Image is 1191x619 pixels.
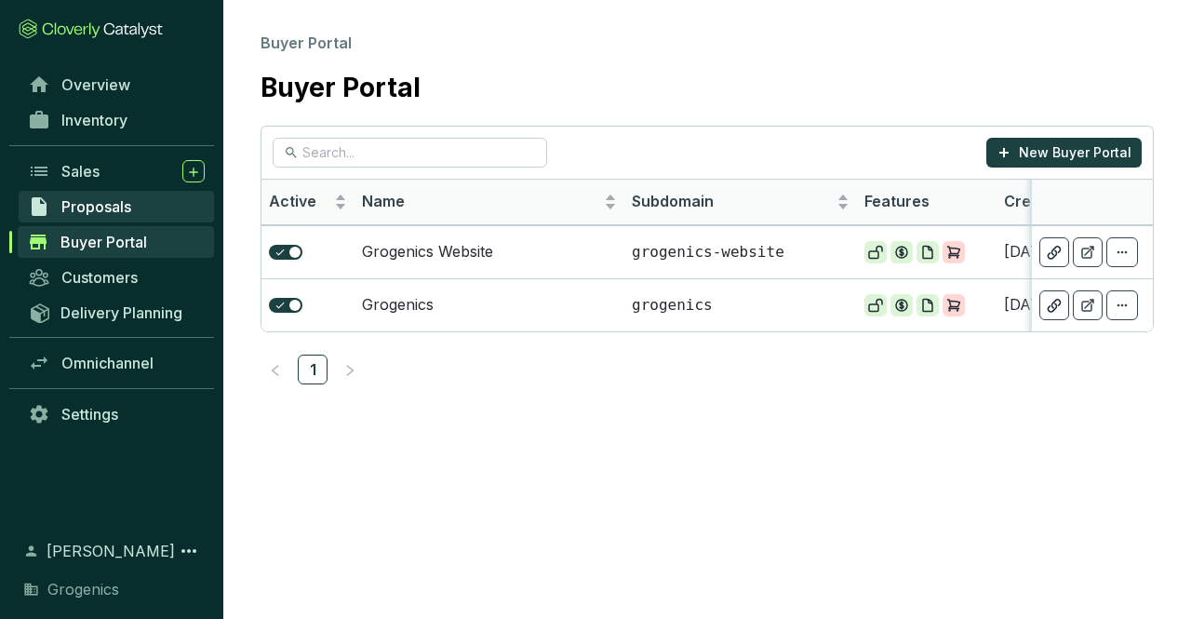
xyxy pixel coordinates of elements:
[61,268,138,287] span: Customers
[19,155,214,187] a: Sales
[299,356,327,384] a: 1
[61,162,100,181] span: Sales
[857,180,997,225] th: Features
[997,278,1183,331] td: [DATE] 8:53pm
[1004,192,1158,212] span: Created
[261,355,290,384] li: Previous Page
[61,111,127,129] span: Inventory
[355,180,624,225] th: Name
[61,354,154,372] span: Omnichannel
[624,180,857,225] th: Subdomain
[335,355,365,384] button: right
[362,192,600,212] span: Name
[261,73,421,104] h1: Buyer Portal
[60,303,182,322] span: Delivery Planning
[632,242,850,262] p: grogenics-website
[335,355,365,384] li: Next Page
[632,192,833,212] span: Subdomain
[997,180,1183,225] th: Created
[61,405,118,424] span: Settings
[986,138,1142,168] button: New Buyer Portal
[632,295,850,316] p: grogenics
[19,398,214,430] a: Settings
[298,355,328,384] li: 1
[19,297,214,328] a: Delivery Planning
[343,364,356,377] span: right
[355,225,624,278] td: Grogenics Website
[269,364,282,377] span: left
[19,191,214,222] a: Proposals
[261,34,352,52] span: Buyer Portal
[60,233,147,251] span: Buyer Portal
[61,75,130,94] span: Overview
[261,180,355,225] th: Active
[19,347,214,379] a: Omnichannel
[1019,143,1131,162] p: New Buyer Portal
[302,142,519,163] input: Search...
[355,278,624,331] td: Grogenics
[47,578,119,600] span: Grogenics
[997,225,1183,278] td: [DATE] 11:34am
[19,104,214,136] a: Inventory
[269,192,330,212] span: Active
[61,197,131,216] span: Proposals
[19,69,214,101] a: Overview
[47,540,175,562] span: [PERSON_NAME]
[261,355,290,384] button: left
[18,226,214,258] a: Buyer Portal
[19,262,214,293] a: Customers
